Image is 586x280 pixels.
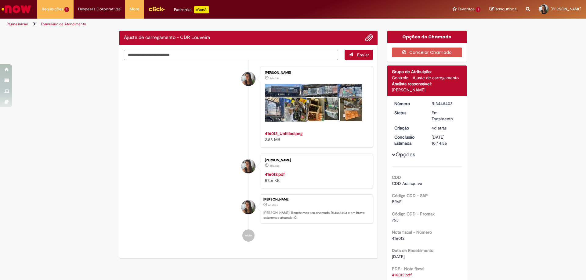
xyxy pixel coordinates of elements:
b: Data de Recebimento [392,248,433,253]
div: R13448403 [432,101,460,107]
div: [PERSON_NAME] [263,198,370,201]
span: 763 [392,217,399,223]
ul: Histórico de tíquete [124,60,373,248]
span: CDD Araraquara [392,181,422,186]
time: 26/08/2025 13:44:53 [268,203,278,207]
button: Cancelar Chamado [392,48,462,57]
img: ServiceNow [1,3,32,15]
b: Código CDD - Promax [392,211,435,217]
div: 26/08/2025 13:44:53 [432,125,460,131]
span: 1 [476,7,480,12]
span: Favoritos [458,6,475,12]
ul: Trilhas de página [5,19,386,30]
div: [PERSON_NAME] [265,71,367,75]
h2: Ajuste de carregamento - CDR Louveira Histórico de tíquete [124,35,210,41]
dt: Conclusão Estimada [390,134,427,146]
img: click_logo_yellow_360x200.png [148,4,165,13]
p: +GenAi [194,6,209,13]
li: Aline Alda Agustoni Ramos [124,194,373,224]
button: Adicionar anexos [365,34,373,42]
dt: Status [390,110,427,116]
span: 4d atrás [269,76,279,80]
span: More [130,6,139,12]
span: Enviar [357,52,369,58]
div: [DATE] 10:44:56 [432,134,460,146]
time: 26/08/2025 13:44:53 [432,125,447,131]
span: [DATE] [392,254,405,259]
b: Nota fiscal - Número [392,229,432,235]
b: Código CDD - SAP [392,193,428,198]
span: 4d atrás [432,125,447,131]
span: 1 [64,7,69,12]
span: 416012 [392,236,404,241]
div: [PERSON_NAME] [265,158,367,162]
p: [PERSON_NAME]! Recebemos seu chamado R13448403 e em breve estaremos atuando. [263,211,370,220]
a: Download de 416012.pdf [392,272,412,278]
div: Em Tratamento [432,110,460,122]
div: Grupo de Atribuição: [392,69,462,75]
b: PDF - Nota fiscal [392,266,424,271]
div: Analista responsável: [392,81,462,87]
span: Despesas Corporativas [78,6,121,12]
dt: Criação [390,125,427,131]
span: 4d atrás [269,164,279,168]
a: Página inicial [7,22,28,27]
span: 4d atrás [268,203,278,207]
div: Aline Alda Agustoni Ramos [241,72,255,86]
a: 416012_Untitled.png [265,131,302,136]
dt: Número [390,101,427,107]
a: Rascunhos [490,6,517,12]
div: [PERSON_NAME] [392,87,462,93]
span: [PERSON_NAME] [551,6,581,12]
div: Aline Alda Agustoni Ramos [241,159,255,173]
button: Enviar [345,50,373,60]
div: Controle - Ajuste de carregamento [392,75,462,81]
div: Padroniza [174,6,209,13]
a: 416012.pdf [265,172,285,177]
div: 2.88 MB [265,130,367,143]
time: 26/08/2025 13:28:06 [269,76,279,80]
time: 26/08/2025 13:18:53 [269,164,279,168]
div: 53.6 KB [265,171,367,183]
div: Aline Alda Agustoni Ramos [241,200,255,214]
span: BR6E [392,199,402,204]
span: Rascunhos [495,6,517,12]
span: Requisições [42,6,63,12]
b: CDD [392,175,401,180]
div: Opções do Chamado [387,31,467,43]
a: Formulário de Atendimento [41,22,86,27]
textarea: Digite sua mensagem aqui... [124,50,338,60]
